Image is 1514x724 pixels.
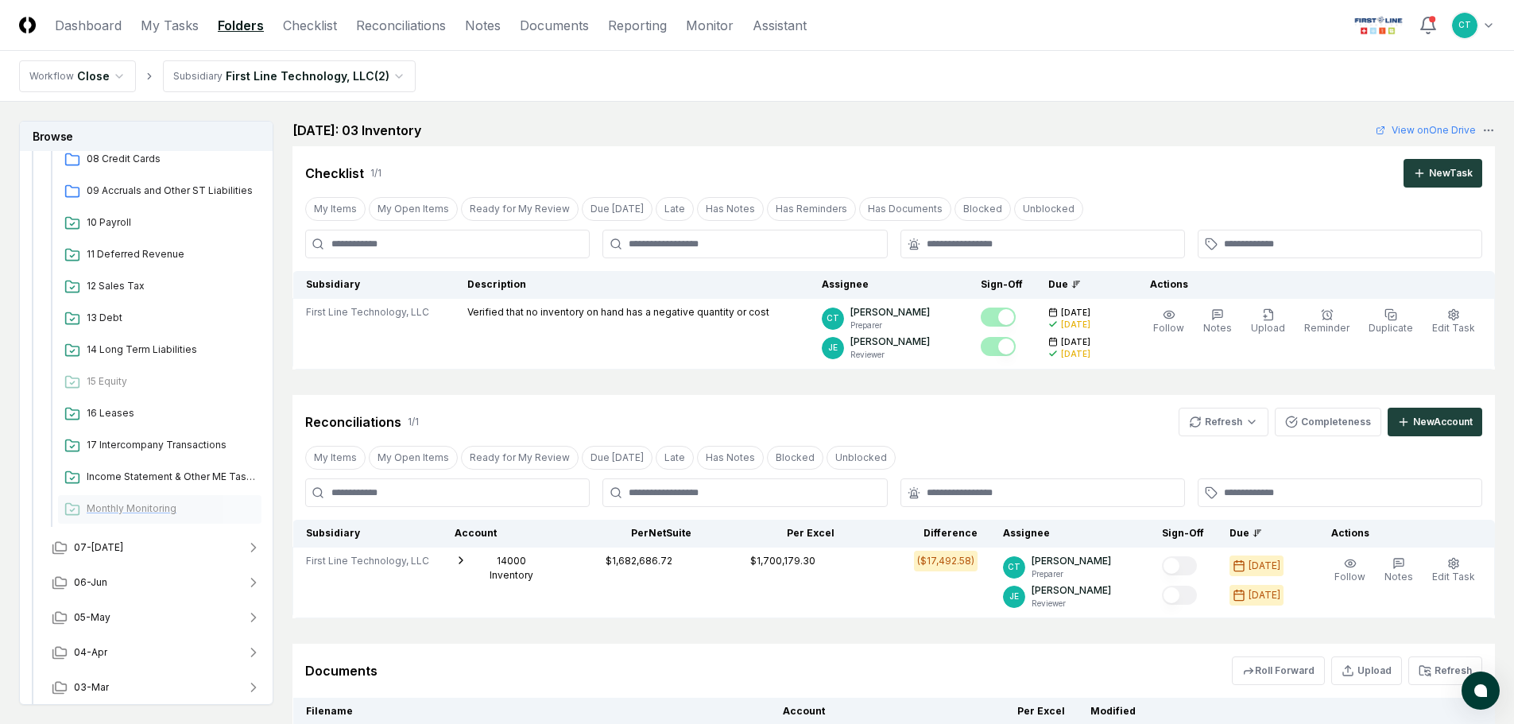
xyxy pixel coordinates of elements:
[1008,561,1020,573] span: CT
[58,400,261,428] a: 16 Leases
[356,16,446,35] a: Reconciliations
[306,554,429,568] span: First Line Technology, LLC
[1200,305,1235,339] button: Notes
[1365,305,1416,339] button: Duplicate
[1429,554,1478,587] button: Edit Task
[87,247,255,261] span: 11 Deferred Revenue
[767,197,856,221] button: Has Reminders
[1458,19,1471,31] span: CT
[753,16,807,35] a: Assistant
[293,520,443,548] th: Subsidiary
[850,305,930,319] p: [PERSON_NAME]
[141,16,199,35] a: My Tasks
[58,304,261,333] a: 13 Debt
[1251,322,1285,334] span: Upload
[306,305,429,319] span: First Line Technology, LLC
[582,197,652,221] button: Due Today
[1429,305,1478,339] button: Edit Task
[606,554,672,568] div: $1,682,686.72
[74,575,107,590] span: 06-Jun
[1149,520,1217,548] th: Sign-Off
[750,554,815,568] div: $1,700,179.30
[1376,123,1476,137] a: View onOne Drive
[87,406,255,420] span: 16 Leases
[1384,571,1413,583] span: Notes
[58,495,261,524] a: Monthly Monitoring
[58,177,261,206] a: 09 Accruals and Other ST Liabilities
[827,446,896,470] button: Unblocked
[58,432,261,460] a: 17 Intercompany Transactions
[1061,307,1090,319] span: [DATE]
[656,446,694,470] button: Late
[461,446,579,470] button: Ready for My Review
[29,69,74,83] div: Workflow
[20,122,273,151] h3: Browse
[1334,571,1365,583] span: Follow
[87,501,255,516] span: Monthly Monitoring
[954,197,1011,221] button: Blocked
[981,308,1016,327] button: Mark complete
[39,600,274,635] button: 05-May
[847,520,990,548] th: Difference
[39,635,274,670] button: 04-Apr
[87,215,255,230] span: 10 Payroll
[292,121,421,140] h2: [DATE]: 03 Inventory
[520,16,589,35] a: Documents
[58,463,261,492] a: Income Statement & Other ME Tasks
[1432,322,1475,334] span: Edit Task
[1137,277,1482,292] div: Actions
[474,554,548,583] button: 14000 Inventory
[1318,526,1482,540] div: Actions
[19,60,416,92] nav: breadcrumb
[850,319,930,331] p: Preparer
[369,446,458,470] button: My Open Items
[1351,13,1406,38] img: First Line Technology logo
[87,374,255,389] span: 15 Equity
[408,415,419,429] div: 1 / 1
[1179,408,1268,436] button: Refresh
[74,610,110,625] span: 05-May
[1061,336,1090,348] span: [DATE]
[293,271,455,299] th: Subsidiary
[917,554,974,568] div: ($17,492.58)
[968,271,1036,299] th: Sign-Off
[1048,277,1112,292] div: Due
[1404,159,1482,188] button: NewTask
[704,520,847,548] th: Per Excel
[74,645,107,660] span: 04-Apr
[981,337,1016,356] button: Mark complete
[455,526,548,540] div: Account
[465,16,501,35] a: Notes
[1061,348,1090,360] div: [DATE]
[561,520,704,548] th: Per NetSuite
[74,680,109,695] span: 03-Mar
[305,197,366,221] button: My Items
[990,520,1149,548] th: Assignee
[58,368,261,397] a: 15 Equity
[1304,322,1349,334] span: Reminder
[1429,166,1473,180] div: New Task
[87,152,255,166] span: 08 Credit Cards
[490,555,533,581] span: 14000 Inventory
[850,335,930,349] p: [PERSON_NAME]
[58,209,261,238] a: 10 Payroll
[1009,590,1019,602] span: JE
[1331,554,1369,587] button: Follow
[455,271,809,299] th: Description
[87,311,255,325] span: 13 Debt
[305,412,401,432] div: Reconciliations
[39,670,274,705] button: 03-Mar
[1229,526,1293,540] div: Due
[1248,305,1288,339] button: Upload
[87,343,255,357] span: 14 Long Term Liabilities
[1232,656,1325,685] button: Roll Forward
[859,197,951,221] button: Has Documents
[809,271,968,299] th: Assignee
[1388,408,1482,436] button: NewAccount
[1369,322,1413,334] span: Duplicate
[58,145,261,174] a: 08 Credit Cards
[1331,656,1402,685] button: Upload
[1032,583,1111,598] p: [PERSON_NAME]
[1162,556,1197,575] button: Mark complete
[461,197,579,221] button: Ready for My Review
